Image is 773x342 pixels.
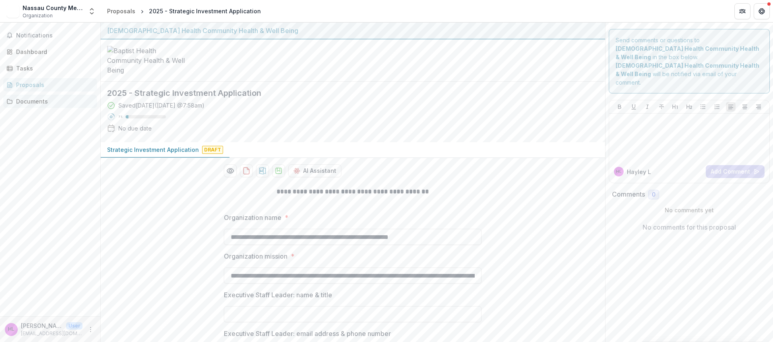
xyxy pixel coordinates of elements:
[224,329,391,338] p: Executive Staff Leader: email address & phone number
[3,62,97,75] a: Tasks
[3,95,97,108] a: Documents
[616,45,759,60] strong: [DEMOGRAPHIC_DATA] Health Community Health & Well Being
[616,62,759,77] strong: [DEMOGRAPHIC_DATA] Health Community Health & Well Being
[224,251,287,261] p: Organization mission
[754,3,770,19] button: Get Help
[6,5,19,18] img: Nassau County Mental Health Alcoholism and Drug Abuse Council Inc
[615,102,624,112] button: Bold
[104,5,138,17] a: Proposals
[629,102,639,112] button: Underline
[240,164,253,177] button: download-proposal
[288,164,341,177] button: AI Assistant
[224,290,332,300] p: Executive Staff Leader: name & title
[272,164,285,177] button: download-proposal
[23,4,83,12] div: Nassau County Mental Health Alcoholism and Drug Abuse Council Inc
[107,145,199,154] p: Strategic Investment Application
[616,170,622,174] div: Hayley Logan
[118,114,122,120] p: 7 %
[8,327,14,332] div: Hayley Logan
[726,102,736,112] button: Align Left
[107,7,135,15] div: Proposals
[706,165,765,178] button: Add Comment
[643,102,652,112] button: Italicize
[16,48,91,56] div: Dashboard
[202,146,223,154] span: Draft
[16,97,91,106] div: Documents
[612,206,767,214] p: No comments yet
[684,102,694,112] button: Heading 2
[3,78,97,91] a: Proposals
[754,102,763,112] button: Align Right
[734,3,750,19] button: Partners
[16,64,91,73] div: Tasks
[104,5,264,17] nav: breadcrumb
[612,191,645,198] h2: Comments
[16,32,94,39] span: Notifications
[740,102,750,112] button: Align Center
[16,81,91,89] div: Proposals
[23,12,53,19] span: Organization
[107,88,586,98] h2: 2025 - Strategic Investment Application
[118,124,152,133] div: No due date
[107,46,188,75] img: Baptist Health Community Health & Well Being
[627,168,651,176] p: Hayley L
[698,102,708,112] button: Bullet List
[224,164,237,177] button: Preview ced64284-7c2d-42a4-9b67-be7c2388ded9-0.pdf
[86,325,95,334] button: More
[86,3,97,19] button: Open entity switcher
[256,164,269,177] button: download-proposal
[21,330,83,337] p: [EMAIL_ADDRESS][DOMAIN_NAME]
[643,222,736,232] p: No comments for this proposal
[3,45,97,58] a: Dashboard
[712,102,722,112] button: Ordered List
[21,321,63,330] p: [PERSON_NAME]
[66,322,83,330] p: User
[657,102,666,112] button: Strike
[3,29,97,42] button: Notifications
[149,7,261,15] div: 2025 - Strategic Investment Application
[224,213,281,222] p: Organization name
[118,101,205,110] div: Saved [DATE] ( [DATE] @ 7:58am )
[609,29,770,93] div: Send comments or questions to in the box below. will be notified via email of your comment.
[652,191,655,198] span: 0
[107,26,599,35] div: [DEMOGRAPHIC_DATA] Health Community Health & Well Being
[670,102,680,112] button: Heading 1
